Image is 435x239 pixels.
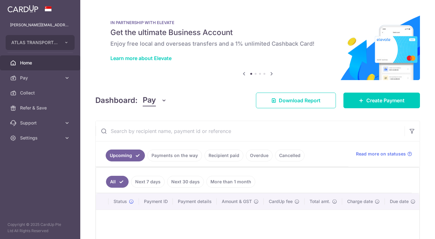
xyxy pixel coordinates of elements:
a: Read more on statuses [356,151,412,157]
span: Pay [20,75,61,81]
span: Charge date [347,198,373,205]
input: Search by recipient name, payment id or reference [96,121,405,141]
span: Total amt. [310,198,330,205]
span: Amount & GST [222,198,252,205]
h5: Get the ultimate Business Account [110,28,405,38]
a: Payments on the way [147,150,202,161]
a: Recipient paid [204,150,243,161]
span: CardUp fee [269,198,293,205]
span: Download Report [279,97,321,104]
p: IN PARTNERSHIP WITH ELEVATE [110,20,405,25]
span: Home [20,60,61,66]
span: Refer & Save [20,105,61,111]
span: Read more on statuses [356,151,406,157]
h4: Dashboard: [95,95,138,106]
a: Cancelled [275,150,305,161]
th: Payment details [173,193,217,210]
span: Status [114,198,127,205]
a: Download Report [256,93,336,108]
a: Learn more about Elevate [110,55,172,61]
a: More than 1 month [206,176,255,188]
span: ATLAS TRANSPORT LOGISTICS PTE. LTD. [11,39,58,46]
a: Overdue [246,150,273,161]
h6: Enjoy free local and overseas transfers and a 1% unlimited Cashback Card! [110,40,405,48]
span: Create Payment [366,97,405,104]
span: Due date [390,198,409,205]
a: Create Payment [343,93,420,108]
button: ATLAS TRANSPORT LOGISTICS PTE. LTD. [6,35,75,50]
span: Collect [20,90,61,96]
a: All [106,176,129,188]
a: Next 30 days [167,176,204,188]
span: Pay [143,94,156,106]
a: Next 7 days [131,176,165,188]
th: Payment ID [139,193,173,210]
span: Settings [20,135,61,141]
a: Upcoming [106,150,145,161]
p: [PERSON_NAME][EMAIL_ADDRESS][DOMAIN_NAME] [10,22,70,28]
img: CardUp [8,5,38,13]
img: Renovation banner [95,10,420,80]
span: Support [20,120,61,126]
button: Pay [143,94,167,106]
